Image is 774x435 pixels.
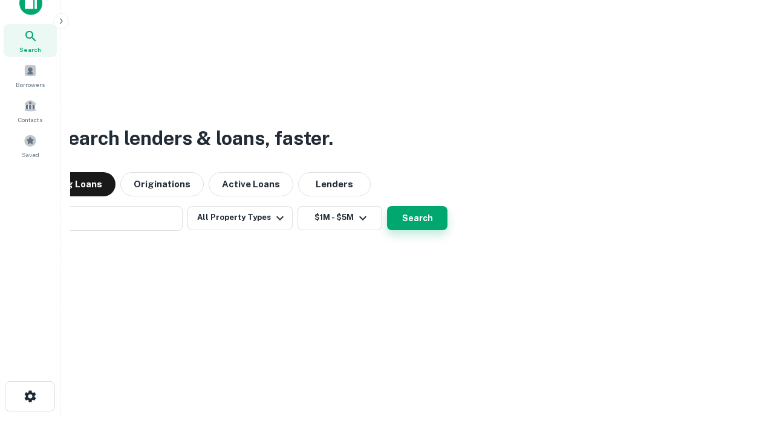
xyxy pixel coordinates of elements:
[18,115,42,124] span: Contacts
[16,80,45,89] span: Borrowers
[714,338,774,396] iframe: Chat Widget
[387,206,447,230] button: Search
[4,129,57,162] a: Saved
[4,94,57,127] a: Contacts
[298,172,371,196] button: Lenders
[209,172,293,196] button: Active Loans
[4,59,57,92] a: Borrowers
[120,172,204,196] button: Originations
[298,206,382,230] button: $1M - $5M
[4,24,57,57] a: Search
[22,150,39,159] span: Saved
[55,124,333,153] h3: Search lenders & loans, faster.
[187,206,293,230] button: All Property Types
[19,45,41,54] span: Search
